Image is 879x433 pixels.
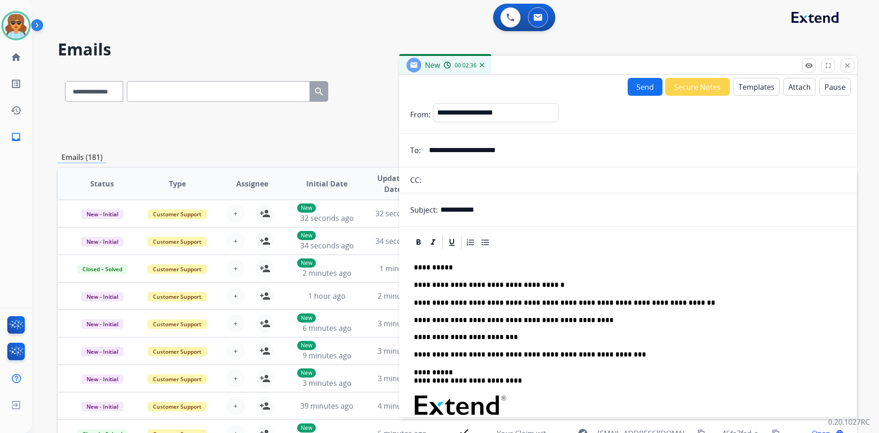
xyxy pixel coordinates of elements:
p: New [297,423,316,433]
span: 3 minutes ago [378,373,427,384]
mat-icon: remove_red_eye [805,61,813,70]
mat-icon: person_add [260,236,271,247]
span: Customer Support [147,209,207,219]
span: Closed – Solved [77,264,128,274]
mat-icon: fullscreen [824,61,832,70]
span: 2 minutes ago [378,291,427,301]
button: + [227,342,245,360]
button: + [227,314,245,333]
mat-icon: home [11,52,22,63]
span: 1 minute ago [380,263,425,274]
div: Bullet List [478,236,492,249]
span: Customer Support [147,347,207,356]
mat-icon: list_alt [11,78,22,89]
p: New [297,313,316,323]
span: Customer Support [147,264,207,274]
span: Status [90,178,114,189]
span: + [233,290,238,301]
p: New [297,341,316,350]
button: Secure Notes [665,78,730,96]
span: 32 seconds ago [375,208,429,219]
span: New - Initial [81,402,124,411]
mat-icon: person_add [260,290,271,301]
span: Updated Date [372,173,414,195]
button: Templates [733,78,780,96]
button: Send [628,78,662,96]
button: + [227,287,245,305]
span: New - Initial [81,292,124,301]
mat-icon: person_add [260,263,271,274]
div: Italic [426,236,440,249]
button: + [227,259,245,278]
button: + [227,369,245,388]
span: 34 seconds ago [375,236,429,246]
span: + [233,400,238,411]
img: avatar [3,13,29,38]
span: New - Initial [81,347,124,356]
span: New - Initial [81,319,124,329]
button: Pause [819,78,851,96]
p: New [297,203,316,213]
span: New - Initial [81,374,124,384]
mat-icon: person_add [260,208,271,219]
mat-icon: person_add [260,373,271,384]
span: New - Initial [81,209,124,219]
p: To: [410,145,421,156]
p: Subject: [410,204,438,215]
mat-icon: close [843,61,852,70]
button: + [227,397,245,415]
span: 6 minutes ago [303,323,352,333]
span: 3 minutes ago [303,378,352,388]
p: CC: [410,175,421,186]
p: New [297,258,316,268]
span: 9 minutes ago [303,351,352,361]
p: From: [410,109,430,120]
span: New - Initial [81,237,124,247]
span: 2 minutes ago [303,268,352,278]
span: + [233,236,238,247]
span: 3 minutes ago [378,346,427,356]
span: 3 minutes ago [378,318,427,329]
div: Underline [445,236,459,249]
span: Customer Support [147,237,207,247]
span: 00:02:36 [455,62,477,69]
span: Customer Support [147,402,207,411]
mat-icon: inbox [11,132,22,143]
p: Emails (181) [58,152,106,163]
span: Initial Date [306,178,347,189]
span: + [233,345,238,356]
p: New [297,368,316,378]
button: + [227,232,245,250]
span: 32 seconds ago [300,213,354,223]
span: 34 seconds ago [300,241,354,251]
mat-icon: history [11,105,22,116]
div: Ordered List [464,236,477,249]
mat-icon: person_add [260,400,271,411]
span: 39 minutes ago [300,401,353,411]
span: Type [169,178,186,189]
span: + [233,263,238,274]
span: + [233,373,238,384]
div: Bold [412,236,425,249]
p: New [297,231,316,240]
h2: Emails [58,40,857,59]
span: Assignee [236,178,268,189]
mat-icon: person_add [260,318,271,329]
mat-icon: person_add [260,345,271,356]
mat-icon: search [314,86,325,97]
button: + [227,204,245,223]
span: Customer Support [147,319,207,329]
span: + [233,208,238,219]
p: 0.20.1027RC [828,417,870,428]
span: 4 minutes ago [378,401,427,411]
span: Customer Support [147,292,207,301]
span: New [425,60,440,70]
button: Attach [783,78,816,96]
span: Customer Support [147,374,207,384]
span: 1 hour ago [308,291,346,301]
span: + [233,318,238,329]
